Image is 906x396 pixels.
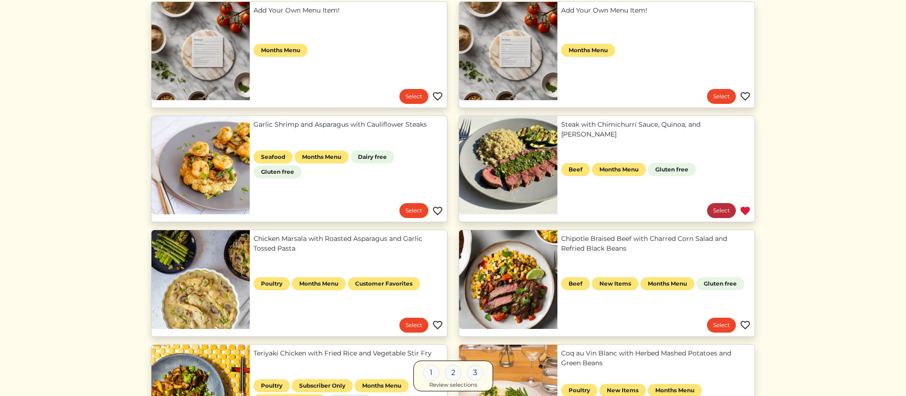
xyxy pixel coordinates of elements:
[254,234,443,253] a: Chicken Marsala with Roasted Asparagus and Garlic Tossed Pasta
[432,320,443,331] img: Favorite menu item
[740,205,751,217] img: Favorite menu item
[432,205,443,217] img: Favorite menu item
[254,120,443,130] a: Garlic Shrimp and Asparagus with Cauliflower Steaks
[561,234,751,253] a: Chipotle Braised Beef with Charred Corn Salad and Refried Black Beans
[740,320,751,331] img: Favorite menu item
[707,89,736,104] a: Select
[254,6,443,15] a: Add Your Own Menu Item!
[707,318,736,333] a: Select
[399,203,428,218] a: Select
[432,91,443,102] img: Favorite menu item
[254,348,443,358] a: Teriyaki Chicken with Fried Rice and Vegetable Stir Fry
[399,89,428,104] a: Select
[399,318,428,333] a: Select
[561,120,751,139] a: Steak with Chimichurri Sauce, Quinoa, and [PERSON_NAME]
[561,348,751,368] a: Coq au Vin Blanc with Herbed Mashed Potatoes and Green Beans
[445,364,461,381] div: 2
[413,360,493,391] a: 1 2 3 Review selections
[429,381,477,389] div: Review selections
[467,364,483,381] div: 3
[423,364,439,381] div: 1
[561,6,751,15] a: Add Your Own Menu Item!
[740,91,751,102] img: Favorite menu item
[707,203,736,218] a: Select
